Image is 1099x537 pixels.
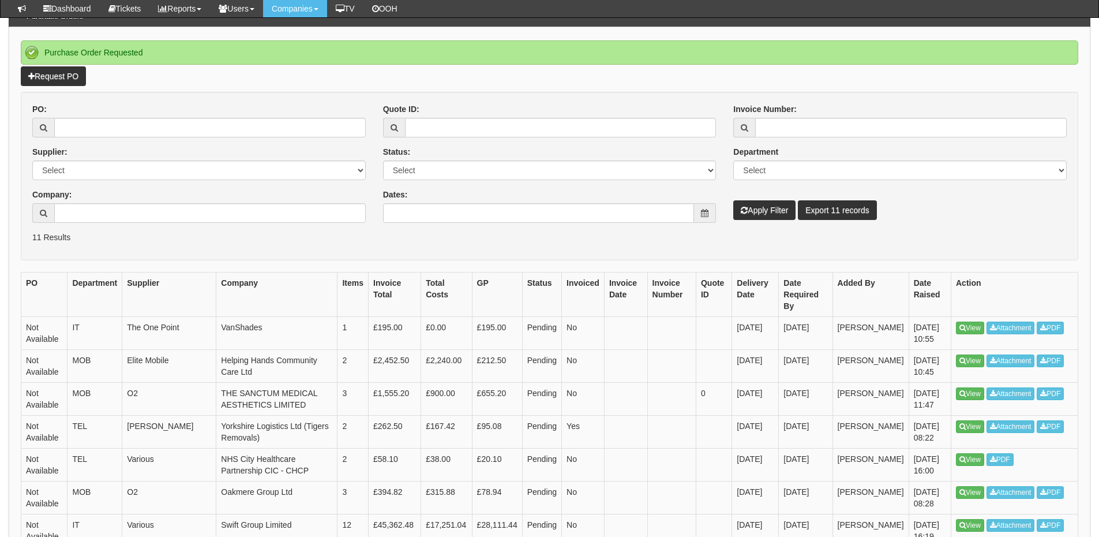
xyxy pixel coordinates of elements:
[779,349,832,382] td: [DATE]
[122,349,216,382] td: Elite Mobile
[21,316,67,349] td: Not Available
[832,316,909,349] td: [PERSON_NAME]
[732,481,779,514] td: [DATE]
[369,415,421,448] td: £262.50
[909,272,951,316] th: Date Raised
[383,103,419,115] label: Quote ID:
[421,272,472,316] th: Total Costs
[337,415,369,448] td: 2
[956,355,984,367] a: View
[21,448,67,481] td: Not Available
[472,382,522,415] td: £655.20
[67,481,122,514] td: MOB
[779,382,832,415] td: [DATE]
[733,200,796,220] button: Apply Filter
[337,481,369,514] td: 3
[956,519,984,532] a: View
[337,349,369,382] td: 2
[369,481,421,514] td: £394.82
[67,316,122,349] td: IT
[987,420,1035,433] a: Attachment
[369,349,421,382] td: £2,452.50
[732,382,779,415] td: [DATE]
[733,103,797,115] label: Invoice Number:
[522,448,561,481] td: Pending
[956,453,984,466] a: View
[21,40,1078,65] div: Purchase Order Requested
[216,316,337,349] td: VanShades
[472,349,522,382] td: £212.50
[779,316,832,349] td: [DATE]
[696,382,732,415] td: 0
[21,415,67,448] td: Not Available
[472,272,522,316] th: GP
[956,322,984,334] a: View
[67,415,122,448] td: TEL
[832,382,909,415] td: [PERSON_NAME]
[562,448,605,481] td: No
[522,272,561,316] th: Status
[987,387,1035,400] a: Attachment
[421,481,472,514] td: £315.88
[21,66,86,86] a: Request PO
[732,349,779,382] td: [DATE]
[369,272,421,316] th: Invoice Total
[562,316,605,349] td: No
[987,355,1035,367] a: Attachment
[987,519,1035,532] a: Attachment
[32,189,72,200] label: Company:
[122,448,216,481] td: Various
[337,316,369,349] td: 1
[337,272,369,316] th: Items
[421,316,472,349] td: £0.00
[383,189,408,200] label: Dates:
[383,146,410,158] label: Status:
[522,415,561,448] td: Pending
[987,322,1035,334] a: Attachment
[67,272,122,316] th: Department
[522,349,561,382] td: Pending
[421,415,472,448] td: £167.42
[122,481,216,514] td: O2
[987,486,1035,499] a: Attachment
[421,448,472,481] td: £38.00
[562,481,605,514] td: No
[732,415,779,448] td: [DATE]
[21,382,67,415] td: Not Available
[562,272,605,316] th: Invoiced
[1037,420,1064,433] a: PDF
[562,349,605,382] td: No
[21,481,67,514] td: Not Available
[522,481,561,514] td: Pending
[472,481,522,514] td: £78.94
[733,146,778,158] label: Department
[956,420,984,433] a: View
[909,415,951,448] td: [DATE] 08:22
[909,382,951,415] td: [DATE] 11:47
[779,481,832,514] td: [DATE]
[472,415,522,448] td: £95.08
[216,272,337,316] th: Company
[337,382,369,415] td: 3
[1037,322,1064,334] a: PDF
[337,448,369,481] td: 2
[732,448,779,481] td: [DATE]
[32,146,67,158] label: Supplier:
[67,382,122,415] td: MOB
[67,349,122,382] td: MOB
[909,316,951,349] td: [DATE] 10:55
[832,448,909,481] td: [PERSON_NAME]
[522,316,561,349] td: Pending
[909,448,951,481] td: [DATE] 16:00
[832,349,909,382] td: [PERSON_NAME]
[472,316,522,349] td: £195.00
[216,481,337,514] td: Oakmere Group Ltd
[216,448,337,481] td: NHS City Healthcare Partnership CIC - CHCP
[369,382,421,415] td: £1,555.20
[122,272,216,316] th: Supplier
[216,349,337,382] td: Helping Hands Community Care Ltd
[1037,355,1064,367] a: PDF
[909,349,951,382] td: [DATE] 10:45
[216,382,337,415] td: THE SANCTUM MEDICAL AESTHETICS LIMITED
[798,200,877,220] a: Export 11 records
